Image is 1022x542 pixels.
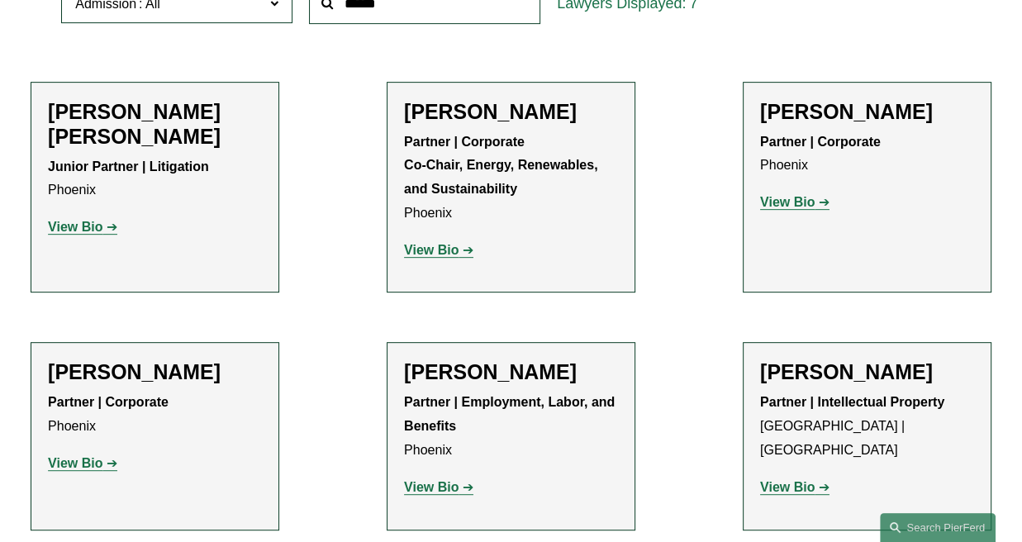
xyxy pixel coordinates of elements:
h2: [PERSON_NAME] [PERSON_NAME] [48,99,262,149]
strong: View Bio [404,480,459,494]
a: View Bio [404,243,473,257]
strong: Partner | Corporate [48,395,169,409]
strong: Partner | Intellectual Property [760,395,944,409]
a: View Bio [404,480,473,494]
a: Search this site [880,513,996,542]
strong: Partner | Corporate [404,135,525,149]
a: View Bio [760,195,829,209]
a: View Bio [760,480,829,494]
p: Phoenix [404,131,618,226]
strong: View Bio [48,456,102,470]
p: Phoenix [48,155,262,203]
h2: [PERSON_NAME] [404,359,618,384]
a: View Bio [48,220,117,234]
strong: Junior Partner | Litigation [48,159,209,174]
strong: View Bio [760,195,815,209]
p: Phoenix [404,391,618,462]
p: Phoenix [760,131,974,178]
h2: [PERSON_NAME] [760,359,974,384]
strong: Partner | Employment, Labor, and Benefits [404,395,619,433]
strong: View Bio [48,220,102,234]
h2: [PERSON_NAME] [760,99,974,124]
p: [GEOGRAPHIC_DATA] | [GEOGRAPHIC_DATA] [760,391,974,462]
h2: [PERSON_NAME] [48,359,262,384]
a: View Bio [48,456,117,470]
strong: Co-Chair, Energy, Renewables, and Sustainability [404,158,601,196]
p: Phoenix [48,391,262,439]
strong: View Bio [404,243,459,257]
strong: View Bio [760,480,815,494]
h2: [PERSON_NAME] [404,99,618,124]
strong: Partner | Corporate [760,135,881,149]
